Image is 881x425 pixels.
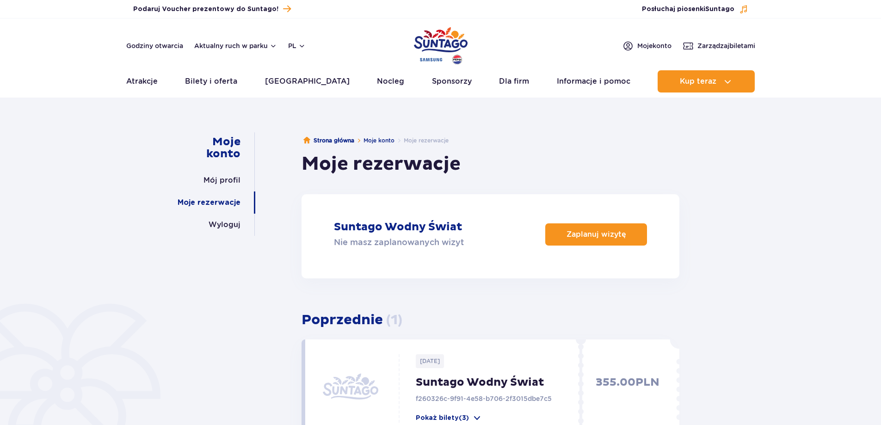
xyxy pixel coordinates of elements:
p: Suntago Wodny Świat [334,220,462,234]
a: Wyloguj [209,214,240,236]
a: Dla firm [499,70,529,92]
a: Sponsorzy [432,70,472,92]
p: Pokaż bilety (3) [416,413,469,423]
span: Podaruj Voucher prezentowy do Suntago! [133,5,278,14]
p: 355.00 PLN [586,376,659,423]
a: Zaplanuj wizytę [545,223,647,246]
p: Suntago Wodny Świat [416,376,586,389]
button: Posłuchaj piosenkiSuntago [642,5,748,14]
a: Mojekonto [622,40,672,51]
a: Strona główna [303,136,354,145]
h1: Moje rezerwacje [302,153,461,176]
button: Aktualny ruch w parku [194,42,277,49]
a: Moje rezerwacje [178,191,240,214]
button: Kup teraz [658,70,755,92]
a: Bilety i oferta [185,70,237,92]
img: suntago [323,362,378,417]
span: Posłuchaj piosenki [642,5,734,14]
span: Kup teraz [680,77,716,86]
li: Moje rezerwacje [394,136,449,145]
span: Suntago [705,6,734,12]
span: ( 1 ) [386,311,402,328]
span: Zarządzaj biletami [697,41,755,50]
p: Nie masz zaplanowanych wizyt [334,236,464,249]
p: [DATE] [416,354,444,368]
button: Pokaż bilety(3) [416,413,482,423]
p: Zaplanuj wizytę [567,230,626,239]
span: Moje konto [637,41,672,50]
h3: Poprzednie [302,312,679,328]
a: Atrakcje [126,70,158,92]
a: Nocleg [377,70,404,92]
a: Podaruj Voucher prezentowy do Suntago! [133,3,291,15]
a: Park of Poland [414,23,468,66]
a: Moje konto [180,132,240,164]
a: Informacje i pomoc [557,70,630,92]
p: f260326c-9f91-4e58-b706-2f3015dbe7c5 [416,394,586,403]
a: Mój profil [203,169,240,191]
a: Godziny otwarcia [126,41,183,50]
button: pl [288,41,306,50]
a: Zarządzajbiletami [683,40,755,51]
a: [GEOGRAPHIC_DATA] [265,70,350,92]
a: Moje konto [363,137,394,144]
